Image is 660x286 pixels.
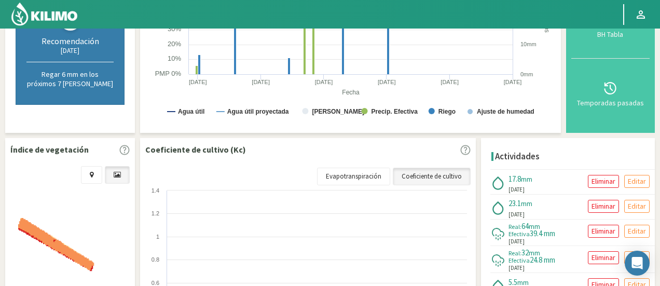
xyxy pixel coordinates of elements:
[530,255,555,265] span: 24.8 mm
[508,210,525,219] span: [DATE]
[624,175,650,188] button: Editar
[588,225,619,238] button: Eliminar
[10,143,89,156] p: Índice de vegetación
[592,175,615,187] p: Eliminar
[508,237,525,246] span: [DATE]
[508,185,525,194] span: [DATE]
[504,79,522,85] text: [DATE]
[317,168,390,185] a: Evapotranspiración
[624,200,650,213] button: Editar
[628,225,646,237] p: Editar
[378,79,396,85] text: [DATE]
[521,221,529,231] span: 64
[312,108,364,115] text: [PERSON_NAME]
[495,152,540,161] h4: Actividades
[508,230,530,238] span: Efectiva
[26,36,114,46] div: Recomendación
[152,187,159,194] text: 1.4
[508,198,521,208] span: 23.1
[521,199,532,208] span: mm
[520,41,537,47] text: 10mm
[592,200,615,212] p: Eliminar
[624,251,650,264] button: Editar
[628,200,646,212] p: Editar
[508,256,530,264] span: Efectiva
[574,31,647,38] div: BH Tabla
[508,223,521,230] span: Real:
[372,108,418,115] text: Precip. Efectiva
[152,280,159,286] text: 0.6
[529,222,540,231] span: mm
[315,79,333,85] text: [DATE]
[530,228,555,238] span: 39.4 mm
[588,175,619,188] button: Eliminar
[10,2,78,26] img: Kilimo
[588,251,619,264] button: Eliminar
[508,249,521,257] span: Real:
[588,200,619,213] button: Eliminar
[521,174,532,184] span: mm
[189,79,207,85] text: [DATE]
[145,143,246,156] p: Coeficiente de cultivo (Kc)
[441,79,459,85] text: [DATE]
[477,108,534,115] text: Ajuste de humedad
[227,108,289,115] text: Agua útil proyectada
[152,210,159,216] text: 1.2
[592,252,615,264] p: Eliminar
[624,225,650,238] button: Editar
[508,174,521,184] span: 17.8
[393,168,471,185] a: Coeficiente de cultivo
[529,248,540,257] span: mm
[252,79,270,85] text: [DATE]
[521,248,529,257] span: 32
[628,175,646,187] p: Editar
[574,99,647,106] div: Temporadas pasadas
[342,89,360,96] text: Fecha
[592,225,615,237] p: Eliminar
[168,55,181,62] text: 10%
[178,108,204,115] text: Agua útil
[520,71,533,77] text: 0mm
[152,256,159,263] text: 0.8
[26,46,114,55] div: [DATE]
[571,59,650,128] button: Temporadas pasadas
[438,108,456,115] text: Riego
[508,264,525,273] span: [DATE]
[156,234,159,240] text: 1
[168,25,181,33] text: 30%
[26,70,114,88] p: Regar 6 mm en los próximos 7 [PERSON_NAME]
[155,70,182,77] text: PMP 0%
[625,251,650,276] div: Open Intercom Messenger
[168,40,181,48] text: 20%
